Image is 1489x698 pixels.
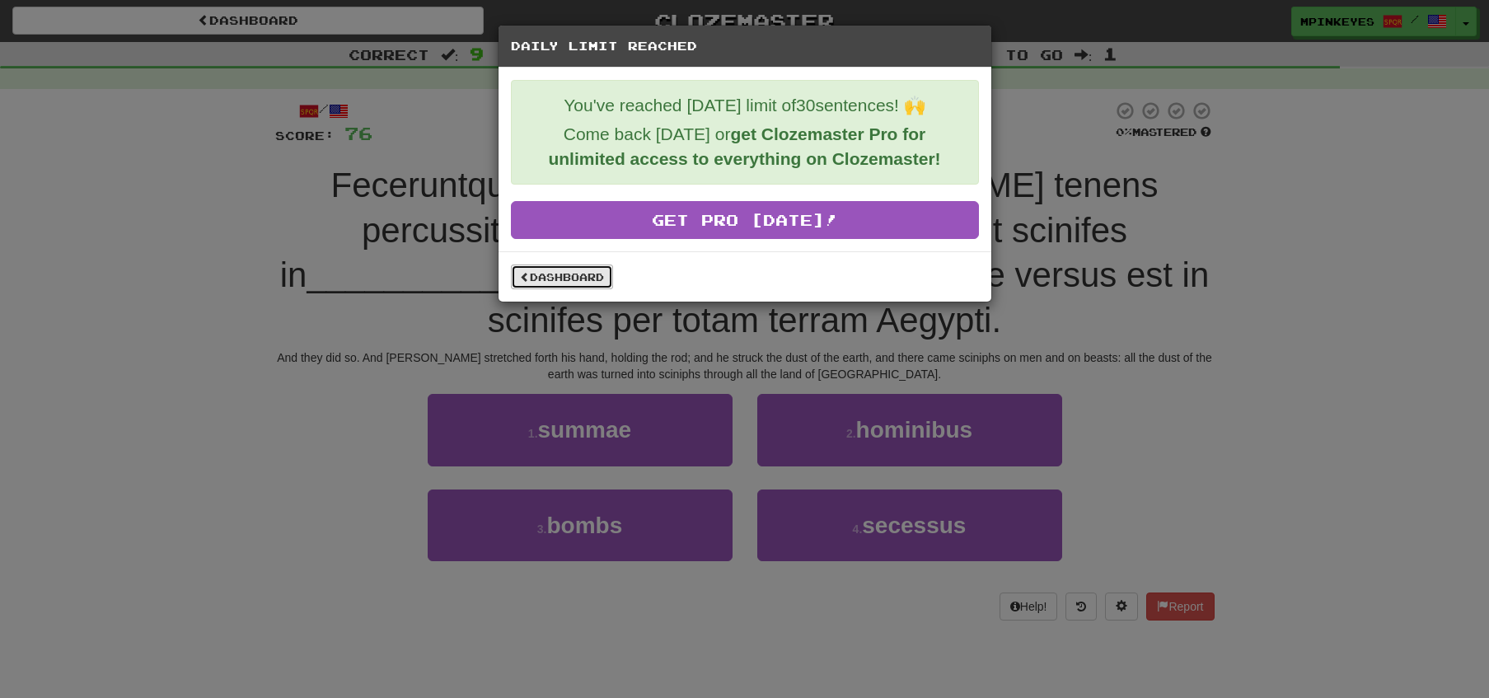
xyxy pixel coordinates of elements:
[511,38,979,54] h5: Daily Limit Reached
[524,122,966,171] p: Come back [DATE] or
[548,124,940,168] strong: get Clozemaster Pro for unlimited access to everything on Clozemaster!
[511,265,613,289] a: Dashboard
[524,93,966,118] p: You've reached [DATE] limit of 30 sentences! 🙌
[511,201,979,239] a: Get Pro [DATE]!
